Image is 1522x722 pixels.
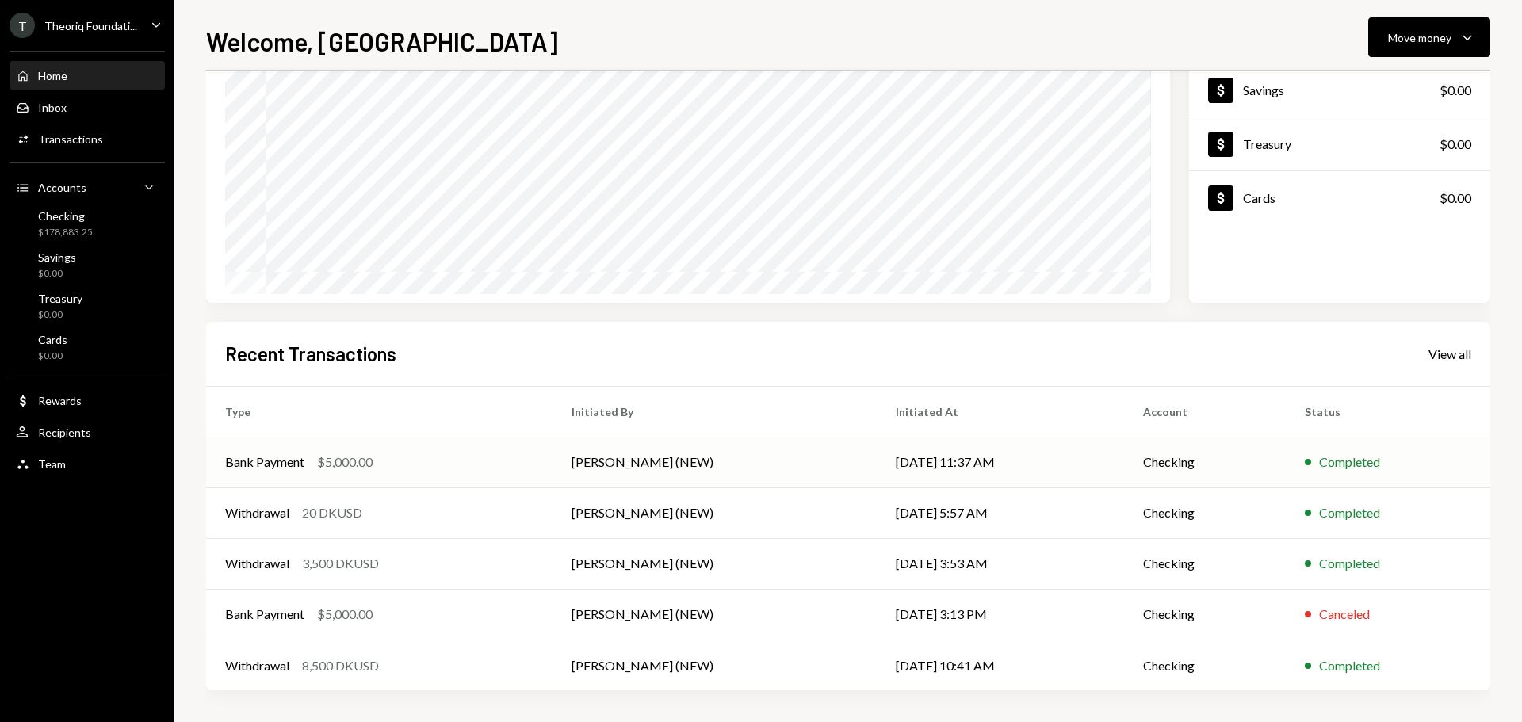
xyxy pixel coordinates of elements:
td: [DATE] 3:13 PM [877,589,1124,640]
td: Checking [1124,640,1286,690]
div: Withdrawal [225,656,289,675]
div: $0.00 [1440,135,1471,154]
div: Withdrawal [225,503,289,522]
div: Theoriq Foundati... [44,19,137,32]
div: $0.00 [38,350,67,363]
div: 3,500 DKUSD [302,554,379,573]
div: Completed [1319,453,1380,472]
td: [DATE] 5:57 AM [877,487,1124,538]
td: Checking [1124,487,1286,538]
a: Treasury$0.00 [1189,117,1490,170]
div: $5,000.00 [317,453,373,472]
div: Treasury [38,292,82,305]
div: Recipients [38,426,91,439]
a: Rewards [10,386,165,414]
td: Checking [1124,437,1286,487]
div: Completed [1319,503,1380,522]
div: Accounts [38,181,86,194]
a: Savings$0.00 [1189,63,1490,117]
td: [PERSON_NAME] (NEW) [553,640,878,690]
div: Savings [38,250,76,264]
div: Rewards [38,394,82,407]
a: Inbox [10,93,165,121]
div: Inbox [38,101,67,114]
div: Move money [1388,29,1451,46]
div: $0.00 [1440,81,1471,100]
div: Withdrawal [225,554,289,573]
a: Recipients [10,418,165,446]
td: [PERSON_NAME] (NEW) [553,538,878,589]
a: Team [10,449,165,478]
div: 20 DKUSD [302,503,362,522]
div: Team [38,457,66,471]
div: View all [1428,346,1471,362]
div: $178,883.25 [38,226,93,239]
a: View all [1428,345,1471,362]
button: Move money [1368,17,1490,57]
div: 8,500 DKUSD [302,656,379,675]
a: Checking$178,883.25 [10,204,165,243]
h2: Recent Transactions [225,341,396,367]
div: Cards [38,333,67,346]
th: Type [206,386,553,437]
div: Bank Payment [225,453,304,472]
a: Treasury$0.00 [10,287,165,325]
div: Canceled [1319,605,1370,624]
a: Home [10,61,165,90]
td: [PERSON_NAME] (NEW) [553,487,878,538]
div: Treasury [1243,136,1291,151]
div: Checking [38,209,93,223]
h1: Welcome, [GEOGRAPHIC_DATA] [206,25,558,57]
a: Accounts [10,173,165,201]
div: $0.00 [38,267,76,281]
div: T [10,13,35,38]
td: [PERSON_NAME] (NEW) [553,437,878,487]
a: Savings$0.00 [10,246,165,284]
div: Completed [1319,656,1380,675]
td: [DATE] 11:37 AM [877,437,1124,487]
div: Savings [1243,82,1284,97]
th: Initiated At [877,386,1124,437]
td: [PERSON_NAME] (NEW) [553,589,878,640]
div: $5,000.00 [317,605,373,624]
div: $0.00 [1440,189,1471,208]
div: Home [38,69,67,82]
div: $0.00 [38,308,82,322]
div: Cards [1243,190,1275,205]
a: Cards$0.00 [10,328,165,366]
th: Account [1124,386,1286,437]
th: Status [1286,386,1490,437]
td: [DATE] 3:53 AM [877,538,1124,589]
a: Transactions [10,124,165,153]
th: Initiated By [553,386,878,437]
td: Checking [1124,538,1286,589]
div: Completed [1319,554,1380,573]
td: [DATE] 10:41 AM [877,640,1124,690]
div: Transactions [38,132,103,146]
div: Bank Payment [225,605,304,624]
td: Checking [1124,589,1286,640]
a: Cards$0.00 [1189,171,1490,224]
